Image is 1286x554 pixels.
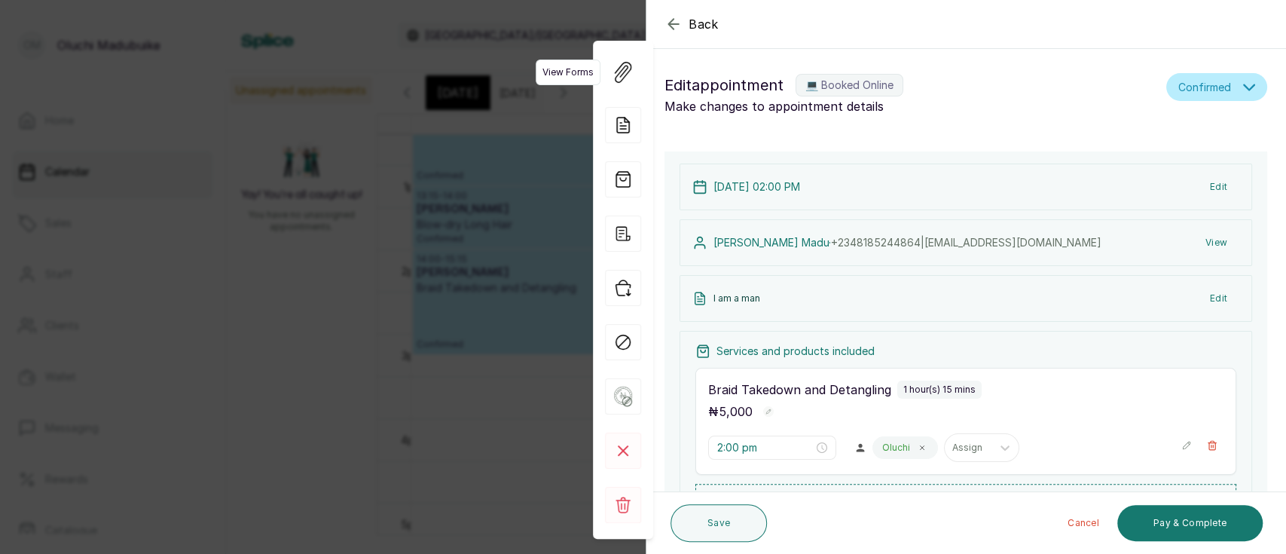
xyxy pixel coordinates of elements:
[1166,73,1267,101] button: Confirmed
[719,404,753,419] span: 5,000
[713,235,1101,250] p: [PERSON_NAME] Madu ·
[713,292,760,305] p: I am a man
[708,381,891,399] p: Braid Takedown and Detangling
[1193,229,1239,256] button: View
[689,15,719,33] span: Back
[708,402,753,421] p: ₦
[670,504,767,542] button: Save
[1055,505,1111,541] button: Cancel
[1198,173,1239,200] button: Edit
[716,344,875,359] p: Services and products included
[796,74,903,96] label: 💻 Booked Online
[536,60,600,85] span: View Forms
[882,442,910,454] p: Oluchi
[1117,505,1263,541] button: Pay & Complete
[717,439,814,456] input: Select time
[664,73,784,97] span: Edit appointment
[831,236,1101,249] span: +234 8185244864 | [EMAIL_ADDRESS][DOMAIN_NAME]
[1198,285,1239,312] button: Edit
[695,484,1236,522] button: Add new
[1178,79,1231,95] span: Confirmed
[903,384,976,396] p: 1 hour(s) 15 mins
[664,97,1160,115] p: Make changes to appointment details
[713,179,800,194] p: [DATE] 02:00 PM
[664,15,719,33] button: Back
